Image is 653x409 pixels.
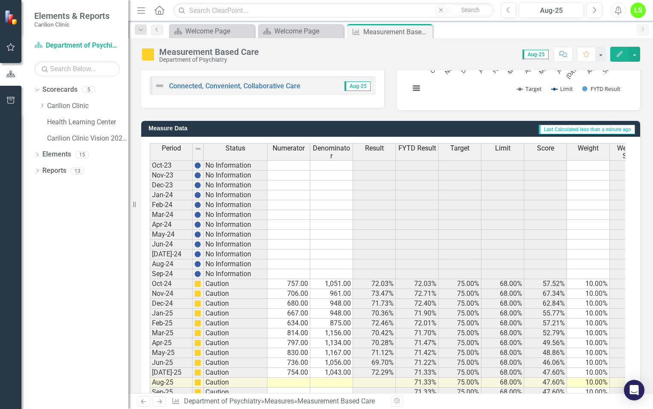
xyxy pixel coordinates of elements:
td: Caution [204,328,267,338]
img: BgCOk07PiH71IgAAAABJRU5ErkJggg== [194,221,201,228]
td: 10.00% [567,348,610,358]
span: Last Calculated less than a minute ago [539,125,635,134]
img: cBAA0RP0Y6D5n+AAAAAElFTkSuQmCC [194,340,201,346]
td: 75.00% [439,279,481,289]
span: Aug-25 [344,81,371,91]
td: 75.00% [439,378,481,388]
img: cBAA0RP0Y6D5n+AAAAAElFTkSuQmCC [194,359,201,366]
td: No Information [204,230,267,240]
td: No Information [204,200,267,210]
td: 72.03% [396,279,439,289]
img: BgCOk07PiH71IgAAAABJRU5ErkJggg== [194,251,201,258]
td: No Information [204,210,267,220]
td: 10.00% [567,299,610,309]
div: 5 [82,86,95,93]
td: Caution [204,348,267,358]
td: 75.00% [439,358,481,368]
td: 71.22% [396,358,439,368]
td: 797.00 [267,338,310,348]
td: 47.60% [524,388,567,397]
td: 71.47% [396,338,439,348]
td: 10.00% [567,388,610,397]
td: No Information [204,250,267,259]
td: 75.00% [439,289,481,299]
img: cBAA0RP0Y6D5n+AAAAAElFTkSuQmCC [194,330,201,337]
td: Nov-24 [150,289,193,299]
td: May-24 [150,230,193,240]
a: Welcome Page [260,26,341,36]
span: Period [162,144,181,152]
td: 75.00% [439,348,481,358]
input: Search ClearPoint... [173,3,494,18]
td: No Information [204,240,267,250]
td: 75.00% [439,368,481,378]
td: 10.00% [567,358,610,368]
td: 68.00% [481,368,524,378]
small: Carilion Clinic [34,21,110,28]
td: Apr-25 [150,338,193,348]
td: 1,134.00 [310,338,353,348]
div: Welcome Page [274,26,341,36]
div: Measurement Based Care [363,27,430,37]
td: 4.76% [610,388,653,397]
td: 10.00% [567,378,610,388]
span: Numerator [273,144,305,152]
td: 52.79% [524,328,567,338]
td: No Information [204,180,267,190]
td: 875.00 [310,319,353,328]
input: Search Below... [34,61,120,76]
td: 67.34% [524,289,567,299]
button: Show FYTD Result [582,85,621,93]
span: Aug-25 [522,50,549,59]
td: 68.00% [481,378,524,388]
td: 68.00% [481,299,524,309]
td: 10.00% [567,279,610,289]
td: 5.28% [610,328,653,338]
span: Result [365,144,384,152]
button: Show Limit [552,85,573,93]
td: 71.70% [396,328,439,338]
td: 10.00% [567,289,610,299]
td: Caution [204,319,267,328]
button: Show Target [517,85,542,93]
td: 75.00% [439,309,481,319]
span: Status [226,144,245,152]
td: Apr-24 [150,220,193,230]
td: 1,156.00 [310,328,353,338]
img: Caution [141,48,155,61]
td: 4.76% [610,378,653,388]
img: cBAA0RP0Y6D5n+AAAAAElFTkSuQmCC [194,389,201,396]
td: 830.00 [267,348,310,358]
span: Weighted Score [611,144,650,159]
td: 49.56% [524,338,567,348]
td: Dec-23 [150,180,193,190]
span: Weight [578,144,599,152]
div: Welcome Page [185,26,252,36]
img: cBAA0RP0Y6D5n+AAAAAElFTkSuQmCC [194,379,201,386]
img: ClearPoint Strategy [4,10,19,25]
td: 68.00% [481,289,524,299]
td: 48.86% [524,348,567,358]
a: Carilion Clinic [47,101,128,111]
img: BgCOk07PiH71IgAAAABJRU5ErkJggg== [194,182,201,189]
button: Aug-25 [519,3,584,18]
a: Department of Psychiatry [34,41,120,51]
td: 62.84% [524,299,567,309]
td: 10.00% [567,328,610,338]
td: 71.12% [353,348,396,358]
div: 15 [75,151,89,158]
td: 754.00 [267,368,310,378]
td: 6.28% [610,299,653,309]
td: 71.33% [396,388,439,397]
img: cBAA0RP0Y6D5n+AAAAAElFTkSuQmCC [194,280,201,287]
td: 634.00 [267,319,310,328]
td: 72.01% [396,319,439,328]
div: LS [630,3,646,18]
td: 667.00 [267,309,310,319]
a: Scorecards [42,85,77,95]
td: 961.00 [310,289,353,299]
td: Caution [204,358,267,368]
td: 72.71% [396,289,439,299]
img: BgCOk07PiH71IgAAAABJRU5ErkJggg== [194,241,201,248]
td: Caution [204,378,267,388]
